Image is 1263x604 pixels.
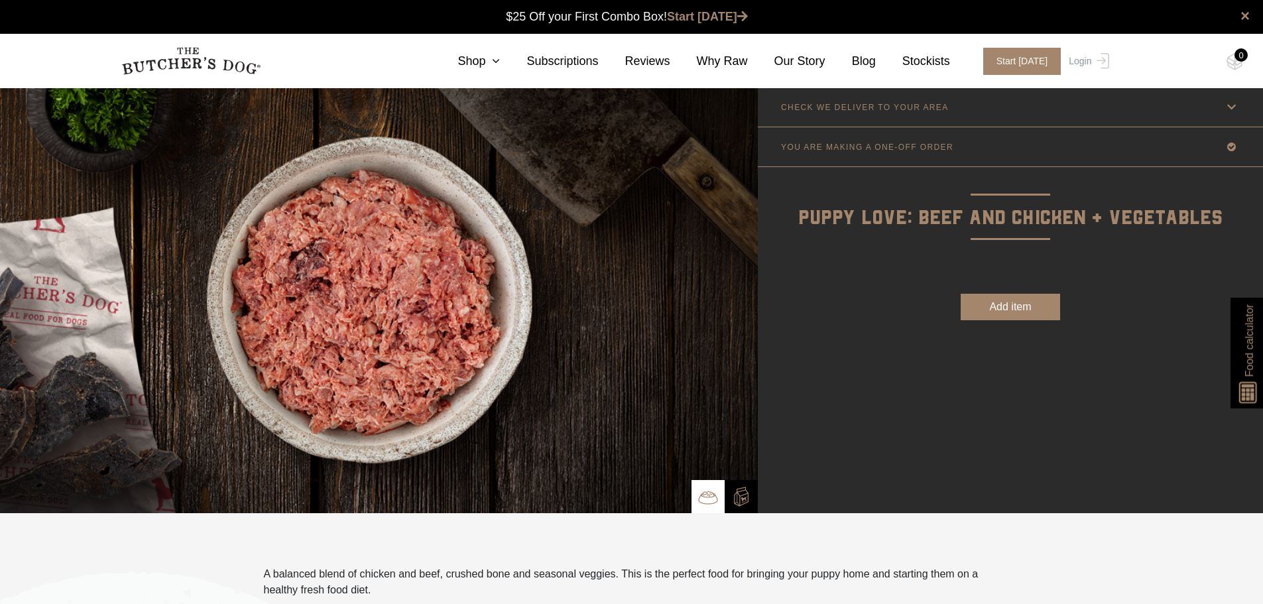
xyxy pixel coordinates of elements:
[970,48,1066,75] a: Start [DATE]
[758,88,1263,127] a: CHECK WE DELIVER TO YOUR AREA
[781,143,953,152] p: YOU ARE MAKING A ONE-OFF ORDER
[670,52,748,70] a: Why Raw
[1227,53,1243,70] img: TBD_Cart-Empty.png
[825,52,876,70] a: Blog
[748,52,825,70] a: Our Story
[431,52,500,70] a: Shop
[599,52,670,70] a: Reviews
[1240,8,1250,24] a: close
[983,48,1061,75] span: Start [DATE]
[961,294,1060,320] button: Add item
[731,487,751,507] img: TBD_Build-A-Box-2.png
[876,52,950,70] a: Stockists
[758,167,1263,234] p: Puppy Love: Beef and Chicken + Vegetables
[698,487,718,507] img: TBD_Bowl.png
[667,10,748,23] a: Start [DATE]
[264,566,1000,598] p: A balanced blend of chicken and beef, crushed bone and seasonal veggies. This is the perfect food...
[1241,304,1257,377] span: Food calculator
[500,52,598,70] a: Subscriptions
[758,127,1263,166] a: YOU ARE MAKING A ONE-OFF ORDER
[1065,48,1109,75] a: Login
[781,103,949,112] p: CHECK WE DELIVER TO YOUR AREA
[1234,48,1248,62] div: 0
